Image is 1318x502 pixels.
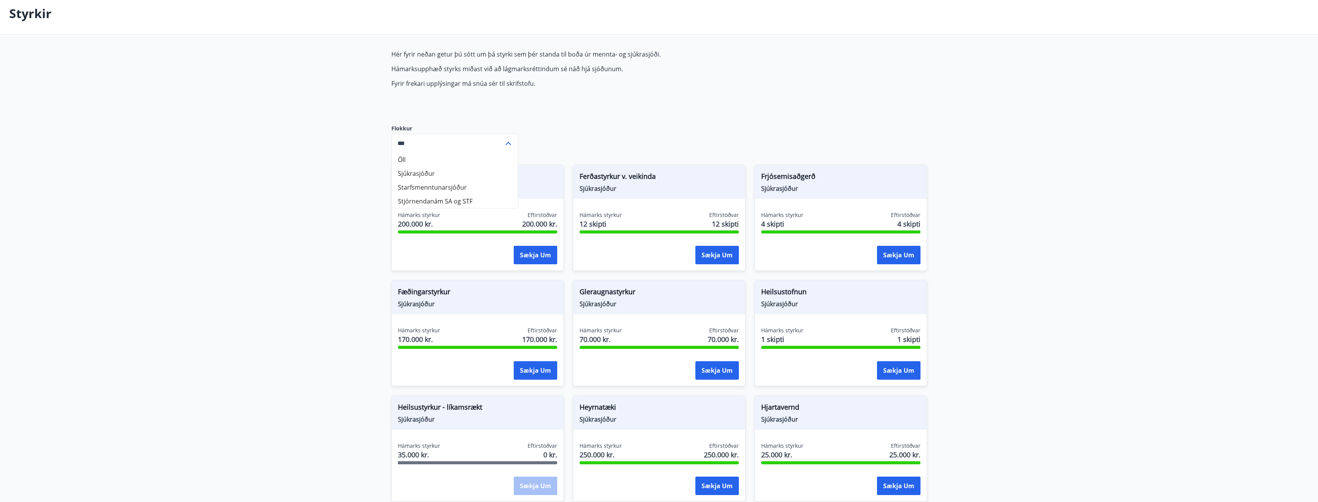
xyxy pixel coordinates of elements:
[695,477,739,495] button: Sækja um
[9,5,52,22] p: Styrkir
[708,334,739,344] span: 70.000 kr.
[709,442,739,450] span: Eftirstöðvar
[761,334,803,344] span: 1 skipti
[580,300,739,308] span: Sjúkrasjóður
[580,184,739,193] span: Sjúkrasjóður
[528,442,557,450] span: Eftirstöðvar
[761,219,803,229] span: 4 skipti
[877,361,920,380] button: Sækja um
[580,402,739,415] span: Heyrnatæki
[761,442,803,450] span: Hámarks styrkur
[580,327,622,334] span: Hámarks styrkur
[712,219,739,229] span: 12 skipti
[391,50,755,58] p: Hér fyrir neðan getur þú sótt um þá styrki sem þér standa til boða úr mennta- og sjúkrasjóði.
[891,211,920,219] span: Eftirstöðvar
[761,450,803,460] span: 25.000 kr.
[392,167,518,180] li: Sjúkrasjóður
[528,211,557,219] span: Eftirstöðvar
[528,327,557,334] span: Eftirstöðvar
[392,194,518,208] li: Stjórnendanám SA og STF
[761,211,803,219] span: Hámarks styrkur
[695,246,739,264] button: Sækja um
[695,361,739,380] button: Sækja um
[580,334,622,344] span: 70.000 kr.
[392,180,518,194] li: Starfsmenntunarsjóður
[580,442,622,450] span: Hámarks styrkur
[522,219,557,229] span: 200.000 kr.
[580,219,622,229] span: 12 skipti
[398,402,557,415] span: Heilsustyrkur - líkamsrækt
[761,300,920,308] span: Sjúkrasjóður
[761,327,803,334] span: Hámarks styrkur
[891,442,920,450] span: Eftirstöðvar
[398,219,440,229] span: 200.000 kr.
[391,125,518,132] label: Flokkur
[709,327,739,334] span: Eftirstöðvar
[522,334,557,344] span: 170.000 kr.
[897,219,920,229] span: 4 skipti
[398,450,440,460] span: 35.000 kr.
[391,65,755,73] p: Hámarksupphæð styrks miðast við að lágmarksréttindum sé náð hjá sjóðunum.
[761,415,920,424] span: Sjúkrasjóður
[398,211,440,219] span: Hámarks styrkur
[580,450,622,460] span: 250.000 kr.
[391,79,755,88] p: Fyrir frekari upplýsingar má snúa sér til skrifstofu.
[398,442,440,450] span: Hámarks styrkur
[889,450,920,460] span: 25.000 kr.
[398,415,557,424] span: Sjúkrasjóður
[398,300,557,308] span: Sjúkrasjóður
[514,246,557,264] button: Sækja um
[398,287,557,300] span: Fæðingarstyrkur
[580,415,739,424] span: Sjúkrasjóður
[543,450,557,460] span: 0 kr.
[877,477,920,495] button: Sækja um
[761,171,920,184] span: Frjósemisaðgerð
[891,327,920,334] span: Eftirstöðvar
[514,361,557,380] button: Sækja um
[897,334,920,344] span: 1 skipti
[580,211,622,219] span: Hámarks styrkur
[398,327,440,334] span: Hámarks styrkur
[761,287,920,300] span: Heilsustofnun
[392,153,518,167] li: Öll
[761,184,920,193] span: Sjúkrasjóður
[761,402,920,415] span: Hjartavernd
[877,246,920,264] button: Sækja um
[709,211,739,219] span: Eftirstöðvar
[704,450,739,460] span: 250.000 kr.
[580,171,739,184] span: Ferðastyrkur v. veikinda
[580,287,739,300] span: Gleraugnastyrkur
[398,334,440,344] span: 170.000 kr.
